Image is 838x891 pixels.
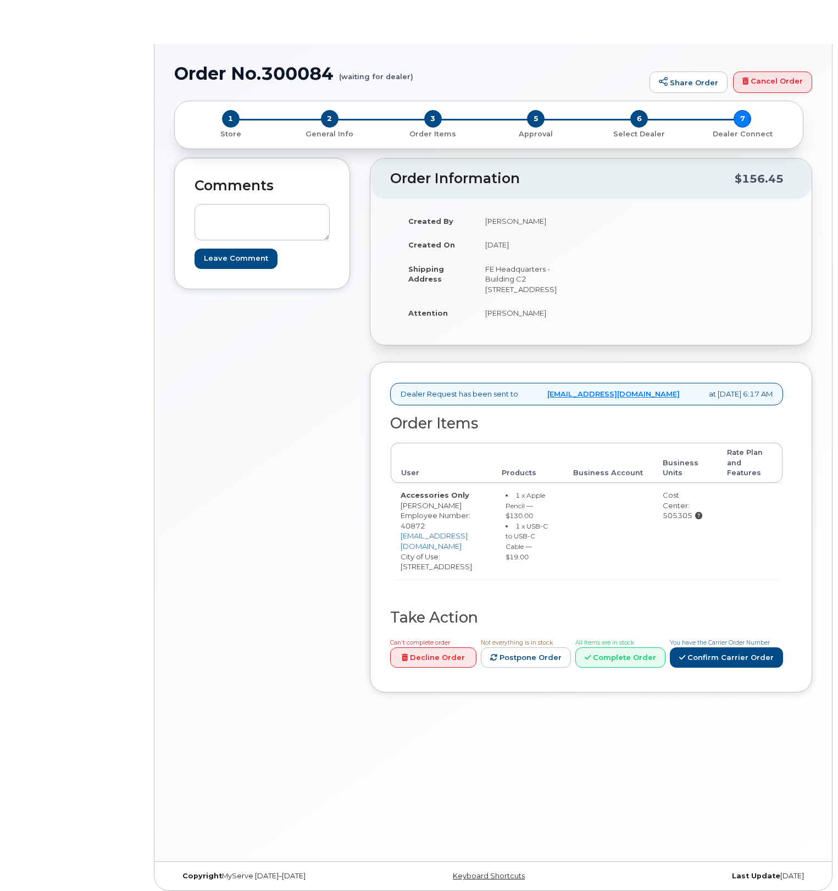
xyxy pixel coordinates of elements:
h2: Order Information [390,171,735,186]
input: Leave Comment [195,249,278,269]
h2: Comments [195,178,330,194]
a: 1 Store [184,128,278,139]
span: Can't complete order [390,639,450,646]
a: [EMAIL_ADDRESS][DOMAIN_NAME] [547,389,680,399]
div: Dealer Request has been sent to at [DATE] 6:17 AM [390,383,783,405]
a: [EMAIL_ADDRESS][DOMAIN_NAME] [401,531,468,551]
span: You have the Carrier Order Number [670,639,770,646]
p: General Info [282,129,377,139]
p: Order Items [386,129,480,139]
a: Complete Order [575,647,665,668]
a: Keyboard Shortcuts [453,872,525,880]
a: 5 Approval [484,128,587,139]
th: Products [492,443,563,483]
p: Select Dealer [592,129,686,139]
a: Share Order [650,71,728,94]
strong: Attention [408,309,448,317]
strong: Accessories Only [401,491,469,499]
a: Confirm Carrier Order [670,647,783,668]
a: 6 Select Dealer [587,128,691,139]
td: FE Headquarters - Building C2 [STREET_ADDRESS] [475,257,583,301]
span: 1 [222,110,240,128]
a: Postpone Order [481,647,571,668]
strong: Last Update [732,872,780,880]
h1: Order No.300084 [174,64,644,83]
th: Rate Plan and Features [717,443,782,483]
span: Not everything is in stock [481,639,553,646]
p: Approval [489,129,583,139]
div: $156.45 [735,168,784,189]
a: Cancel Order [733,71,812,94]
small: 1 x Apple Pencil — $130.00 [506,491,545,520]
strong: Created On [408,240,455,249]
strong: Copyright [182,872,222,880]
a: 2 General Info [278,128,381,139]
strong: Shipping Address [408,265,444,284]
div: [DATE] [600,872,812,881]
a: Decline Order [390,647,476,668]
p: Store [188,129,274,139]
div: MyServe [DATE]–[DATE] [174,872,387,881]
span: Employee Number: 40872 [401,511,470,530]
td: [PERSON_NAME] [475,209,583,233]
td: [PERSON_NAME] [475,301,583,325]
td: [DATE] [475,233,583,257]
a: 3 Order Items [381,128,485,139]
span: 3 [424,110,442,128]
strong: Created By [408,217,453,226]
span: 5 [527,110,545,128]
th: Business Units [653,443,717,483]
small: 1 x USB-C to USB-C Cable — $19.00 [506,522,548,561]
div: Cost Center: 505305 [663,490,707,521]
span: 6 [630,110,648,128]
span: 2 [321,110,338,128]
span: All Items are in stock [575,639,634,646]
th: Business Account [563,443,653,483]
th: User [391,443,492,483]
td: [PERSON_NAME] City of Use: [STREET_ADDRESS] [391,483,492,579]
h2: Take Action [390,609,783,626]
h2: Order Items [390,415,783,432]
small: (waiting for dealer) [339,64,413,81]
